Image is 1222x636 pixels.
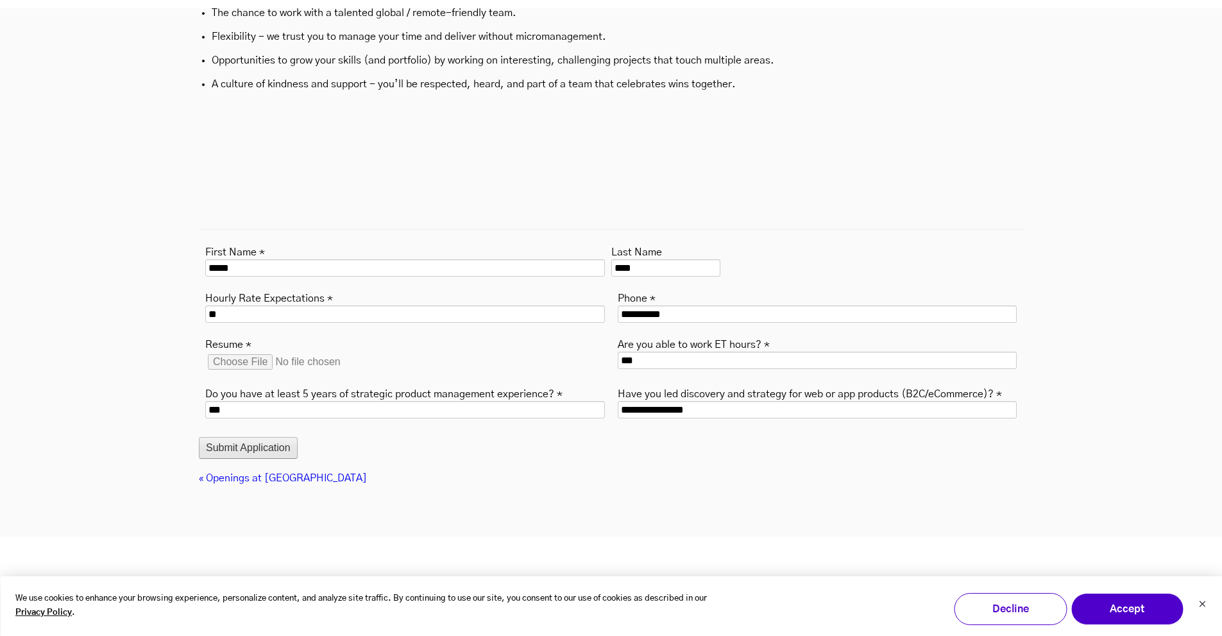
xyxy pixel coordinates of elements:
p: We use cookies to enhance your browsing experience, personalize content, and analyze site traffic... [15,592,718,621]
a: « Openings at [GEOGRAPHIC_DATA] [199,473,367,483]
label: Last Name [611,243,662,259]
label: Have you led discovery and strategy for web or app products (B2C/eCommerce)? * [618,384,1002,401]
label: Phone * [618,289,656,305]
button: Dismiss cookie banner [1198,599,1206,612]
label: Resume * [205,335,251,352]
button: Decline [954,593,1067,625]
label: Do you have at least 5 years of strategic product management experience? * [205,384,563,401]
label: Are you able to work ET hours? * [618,335,770,352]
button: Submit Application [199,437,298,459]
a: Privacy Policy [15,606,72,621]
p: The chance to work with a talented global / remote-friendly team. [212,6,1010,20]
p: Opportunities to grow your skills (and portfolio) by working on interesting, challenging projects... [212,54,1010,67]
label: Hourly Rate Expectations * [205,289,333,305]
p: A culture of kindness and support - you’ll be respected, heard, and part of a team that celebrate... [212,78,1010,91]
button: Accept [1071,593,1184,625]
label: First Name * [205,243,265,259]
p: Flexibility - we trust you to manage your time and deliver without micromanagement. [212,30,1010,44]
